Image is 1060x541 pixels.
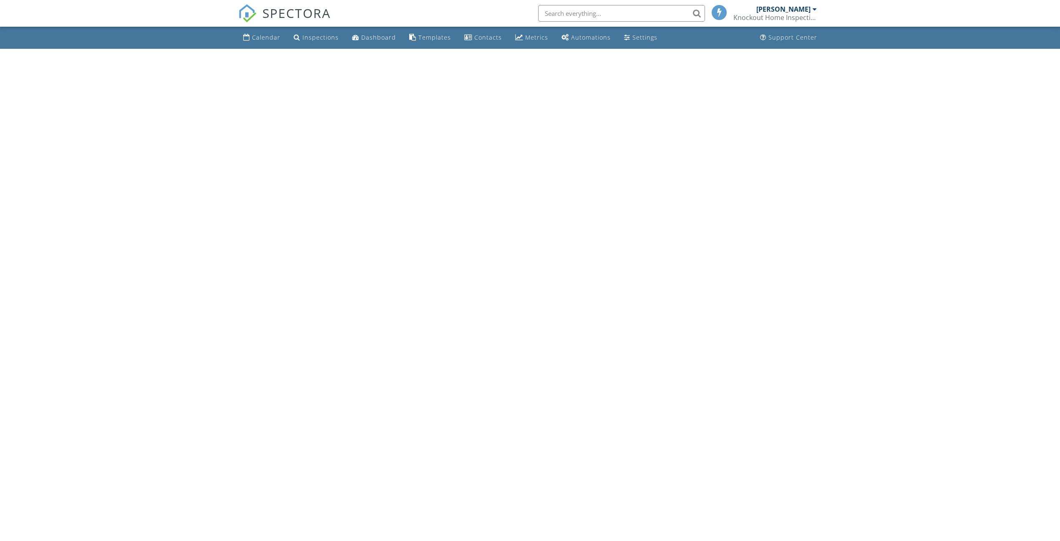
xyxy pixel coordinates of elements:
[757,30,821,45] a: Support Center
[525,33,548,41] div: Metrics
[733,13,817,22] div: Knockout Home Inspections LLC
[361,33,396,41] div: Dashboard
[538,5,705,22] input: Search everything...
[238,4,257,23] img: The Best Home Inspection Software - Spectora
[512,30,551,45] a: Metrics
[558,30,614,45] a: Automations (Basic)
[571,33,611,41] div: Automations
[290,30,342,45] a: Inspections
[240,30,284,45] a: Calendar
[238,11,331,29] a: SPECTORA
[262,4,331,22] span: SPECTORA
[756,5,811,13] div: [PERSON_NAME]
[768,33,817,41] div: Support Center
[461,30,505,45] a: Contacts
[418,33,451,41] div: Templates
[621,30,661,45] a: Settings
[632,33,657,41] div: Settings
[252,33,280,41] div: Calendar
[406,30,454,45] a: Templates
[349,30,399,45] a: Dashboard
[302,33,339,41] div: Inspections
[474,33,502,41] div: Contacts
